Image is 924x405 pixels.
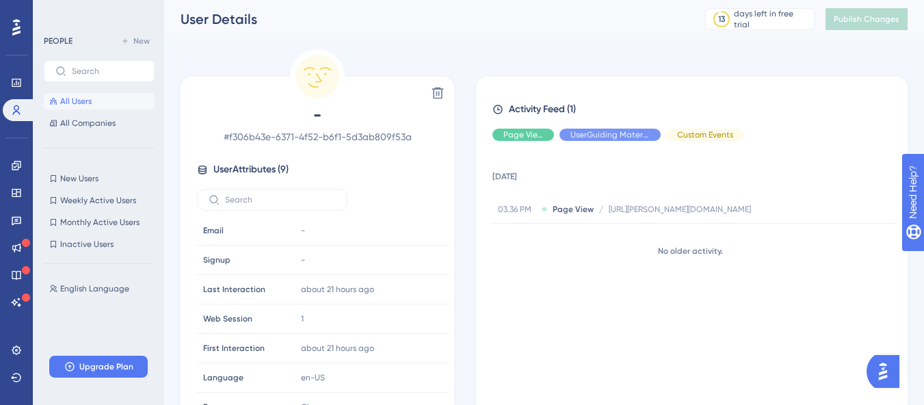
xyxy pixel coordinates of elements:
[509,101,576,118] span: Activity Feed (1)
[49,356,148,378] button: Upgrade Plan
[570,129,650,140] span: UserGuiding Material
[213,161,289,178] span: User Attributes ( 9 )
[203,372,243,383] span: Language
[197,104,438,126] span: -
[32,3,85,20] span: Need Help?
[60,239,114,250] span: Inactive Users
[181,10,671,29] div: User Details
[492,152,895,196] td: [DATE]
[734,8,810,30] div: days left in free trial
[79,361,133,372] span: Upgrade Plan
[203,254,230,265] span: Signup
[203,313,252,324] span: Web Session
[599,204,603,215] span: /
[492,246,888,257] div: No older activity.
[677,129,733,140] span: Custom Events
[44,192,155,209] button: Weekly Active Users
[116,33,155,49] button: New
[498,204,536,215] span: 03.36 PM
[72,66,143,76] input: Search
[301,343,374,353] time: about 21 hours ago
[301,225,305,236] span: -
[60,217,140,228] span: Monthly Active Users
[44,36,72,47] div: PEOPLE
[133,36,150,47] span: New
[44,214,155,231] button: Monthly Active Users
[60,283,129,294] span: English Language
[44,280,163,297] button: English Language
[44,115,155,131] button: All Companies
[60,195,136,206] span: Weekly Active Users
[301,285,374,294] time: about 21 hours ago
[44,236,155,252] button: Inactive Users
[60,173,98,184] span: New Users
[44,170,155,187] button: New Users
[203,284,265,295] span: Last Interaction
[60,96,92,107] span: All Users
[834,14,899,25] span: Publish Changes
[718,14,725,25] div: 13
[867,351,908,392] iframe: UserGuiding AI Assistant Launcher
[301,372,325,383] span: en-US
[203,343,265,354] span: First Interaction
[197,129,438,145] span: # f306b43e-6371-4f52-b6f1-5d3ab809f53a
[826,8,908,30] button: Publish Changes
[301,313,304,324] span: 1
[301,254,305,265] span: -
[553,204,594,215] span: Page View
[609,204,751,215] span: [URL][PERSON_NAME][DOMAIN_NAME]
[60,118,116,129] span: All Companies
[503,129,543,140] span: Page View
[203,225,224,236] span: Email
[44,93,155,109] button: All Users
[225,195,336,205] input: Search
